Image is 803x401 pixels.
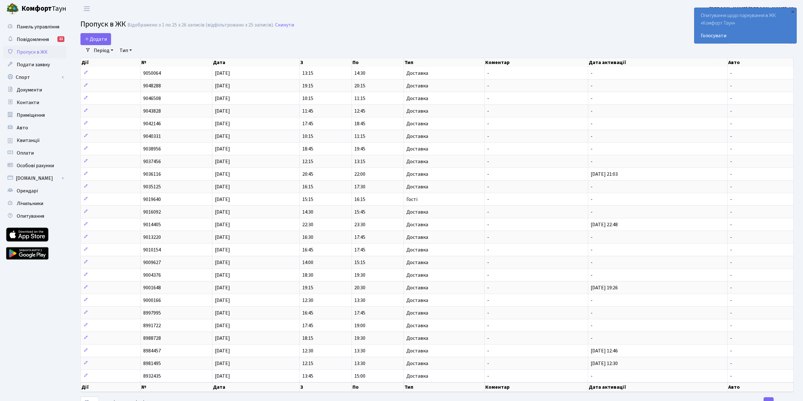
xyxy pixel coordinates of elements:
[730,246,732,253] span: -
[730,322,732,329] span: -
[81,382,141,392] th: Дії
[354,120,365,127] span: 18:45
[215,221,230,228] span: [DATE]
[701,32,790,39] a: Голосувати
[591,272,593,279] span: -
[487,108,489,115] span: -
[591,120,593,127] span: -
[17,200,43,207] span: Лічильники
[3,84,66,96] a: Документи
[406,310,428,315] span: Доставка
[354,145,365,152] span: 19:45
[17,99,39,106] span: Контакти
[730,145,732,152] span: -
[354,284,365,291] span: 20:30
[487,145,489,152] span: -
[143,347,161,354] span: 8984457
[487,360,489,367] span: -
[730,158,732,165] span: -
[591,196,593,203] span: -
[728,382,794,392] th: Авто
[730,297,732,304] span: -
[215,297,230,304] span: [DATE]
[728,58,794,67] th: Авто
[143,133,161,140] span: 9040331
[143,145,161,152] span: 9038956
[354,234,365,241] span: 17:45
[354,246,365,253] span: 17:45
[354,209,365,215] span: 15:45
[302,171,313,178] span: 20:45
[80,33,111,45] a: Додати
[6,3,19,15] img: logo.png
[3,159,66,172] a: Особові рахунки
[730,171,732,178] span: -
[591,360,618,367] span: [DATE] 12:30
[591,108,593,115] span: -
[3,134,66,147] a: Квитанції
[709,5,795,13] a: [PERSON_NAME] [PERSON_NAME]. Ю.
[730,70,732,77] span: -
[3,21,66,33] a: Панель управління
[215,335,230,342] span: [DATE]
[591,335,593,342] span: -
[591,284,618,291] span: [DATE] 19:26
[143,246,161,253] span: 9010154
[215,272,230,279] span: [DATE]
[17,124,28,131] span: Авто
[302,373,313,380] span: 13:45
[354,335,365,342] span: 19:30
[487,133,489,140] span: -
[354,221,365,228] span: 23:30
[406,134,428,139] span: Доставка
[17,150,34,156] span: Оплати
[487,82,489,89] span: -
[406,172,428,177] span: Доставка
[591,221,618,228] span: [DATE] 22:48
[591,246,593,253] span: -
[215,145,230,152] span: [DATE]
[354,347,365,354] span: 13:30
[302,196,313,203] span: 15:15
[143,360,161,367] span: 8981495
[406,298,428,303] span: Доставка
[141,382,212,392] th: №
[215,120,230,127] span: [DATE]
[143,70,161,77] span: 9050064
[302,234,313,241] span: 16:30
[300,382,352,392] th: З
[730,209,732,215] span: -
[406,260,428,265] span: Доставка
[3,172,66,185] a: [DOMAIN_NAME]
[143,221,161,228] span: 9014405
[3,96,66,109] a: Контакти
[215,360,230,367] span: [DATE]
[406,348,428,353] span: Доставка
[487,221,489,228] span: -
[406,197,417,202] span: Гості
[730,373,732,380] span: -
[406,361,428,366] span: Доставка
[354,183,365,190] span: 17:30
[143,259,161,266] span: 9009627
[591,322,593,329] span: -
[487,234,489,241] span: -
[406,184,428,189] span: Доставка
[352,382,404,392] th: По
[354,297,365,304] span: 13:30
[302,120,313,127] span: 17:45
[588,382,728,392] th: Дата активації
[406,222,428,227] span: Доставка
[215,108,230,115] span: [DATE]
[406,109,428,114] span: Доставка
[215,133,230,140] span: [DATE]
[85,36,107,43] span: Додати
[730,82,732,89] span: -
[709,5,795,12] b: [PERSON_NAME] [PERSON_NAME]. Ю.
[485,382,588,392] th: Коментар
[215,310,230,316] span: [DATE]
[354,158,365,165] span: 13:15
[591,82,593,89] span: -
[302,310,313,316] span: 16:45
[302,297,313,304] span: 12:30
